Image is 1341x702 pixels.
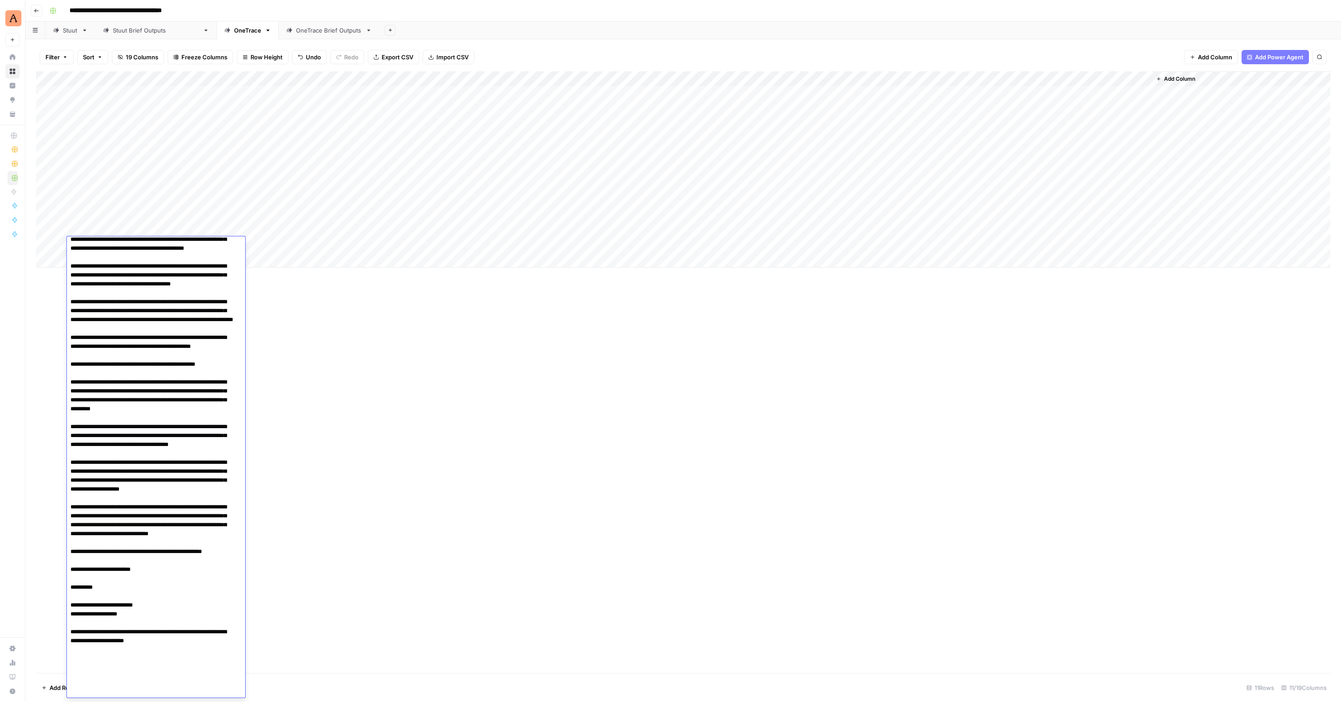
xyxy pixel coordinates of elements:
[368,50,419,64] button: Export CSV
[63,26,78,35] div: Stuut
[45,53,60,62] span: Filter
[423,50,474,64] button: Import CSV
[5,7,20,29] button: Workspace: Animalz
[77,50,108,64] button: Sort
[45,21,95,39] a: Stuut
[237,50,288,64] button: Row Height
[168,50,233,64] button: Freeze Columns
[1184,50,1238,64] button: Add Column
[292,50,327,64] button: Undo
[5,10,21,26] img: Animalz Logo
[1278,681,1330,695] div: 11/19 Columns
[1255,53,1304,62] span: Add Power Agent
[1242,50,1309,64] button: Add Power Agent
[5,107,20,121] a: Your Data
[436,53,469,62] span: Import CSV
[5,656,20,670] a: Usage
[296,26,362,35] div: OneTrace Brief Outputs
[5,641,20,656] a: Settings
[279,21,379,39] a: OneTrace Brief Outputs
[5,50,20,64] a: Home
[83,53,95,62] span: Sort
[5,64,20,78] a: Browse
[126,53,158,62] span: 19 Columns
[306,53,321,62] span: Undo
[5,684,20,698] button: Help + Support
[5,670,20,684] a: Learning Hub
[1198,53,1232,62] span: Add Column
[234,26,261,35] div: OneTrace
[382,53,413,62] span: Export CSV
[251,53,283,62] span: Row Height
[95,21,217,39] a: [PERSON_NAME] Brief Outputs
[49,683,74,692] span: Add Row
[5,93,20,107] a: Opportunities
[1164,75,1195,83] span: Add Column
[5,78,20,93] a: Insights
[330,50,364,64] button: Redo
[181,53,227,62] span: Freeze Columns
[40,50,74,64] button: Filter
[112,50,164,64] button: 19 Columns
[113,26,199,35] div: [PERSON_NAME] Brief Outputs
[1243,681,1278,695] div: 11 Rows
[1152,73,1199,85] button: Add Column
[36,681,79,695] button: Add Row
[217,21,279,39] a: OneTrace
[344,53,358,62] span: Redo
